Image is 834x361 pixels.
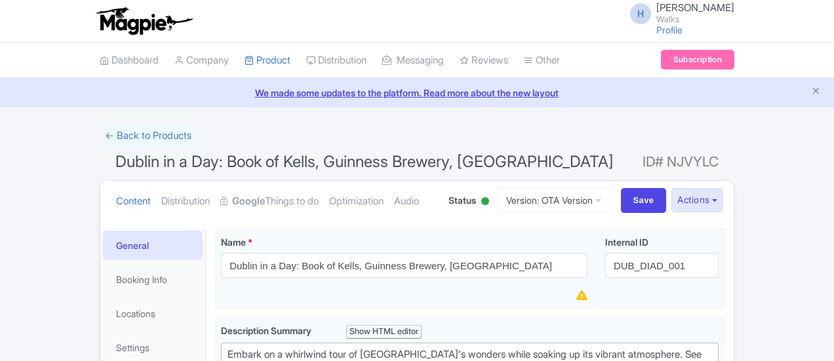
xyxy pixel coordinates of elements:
div: Show HTML editor [346,325,422,339]
span: Description Summary [221,325,313,336]
button: Actions [671,188,723,212]
a: Distribution [161,181,210,222]
div: Active [479,192,492,212]
span: Name [221,237,246,248]
span: Internal ID [605,237,648,248]
span: [PERSON_NAME] [656,1,734,14]
span: Status [448,193,476,207]
a: Messaging [382,43,444,79]
a: GoogleThings to do [220,181,319,222]
img: logo-ab69f6fb50320c5b225c76a69d11143b.png [93,7,195,35]
span: Dublin in a Day: Book of Kells, Guinness Brewery, [GEOGRAPHIC_DATA] [115,152,614,171]
a: Version: OTA Version [497,187,610,213]
a: General [103,231,203,260]
a: Subscription [661,50,734,69]
small: Walks [656,15,734,24]
a: Dashboard [100,43,159,79]
input: Save [621,188,667,213]
strong: Google [232,194,265,209]
a: Content [116,181,151,222]
a: We made some updates to the platform. Read more about the new layout [8,86,826,100]
a: Company [174,43,229,79]
a: ← Back to Products [100,123,197,149]
a: Audio [394,181,419,222]
a: Product [245,43,290,79]
a: Locations [103,299,203,328]
span: ID# NJVYLC [643,149,719,175]
a: Optimization [329,181,384,222]
a: Profile [656,24,683,35]
a: Distribution [306,43,367,79]
a: H [PERSON_NAME] Walks [622,3,734,24]
button: Close announcement [811,85,821,100]
span: H [630,3,651,24]
a: Booking Info [103,265,203,294]
a: Reviews [460,43,508,79]
a: Other [524,43,560,79]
